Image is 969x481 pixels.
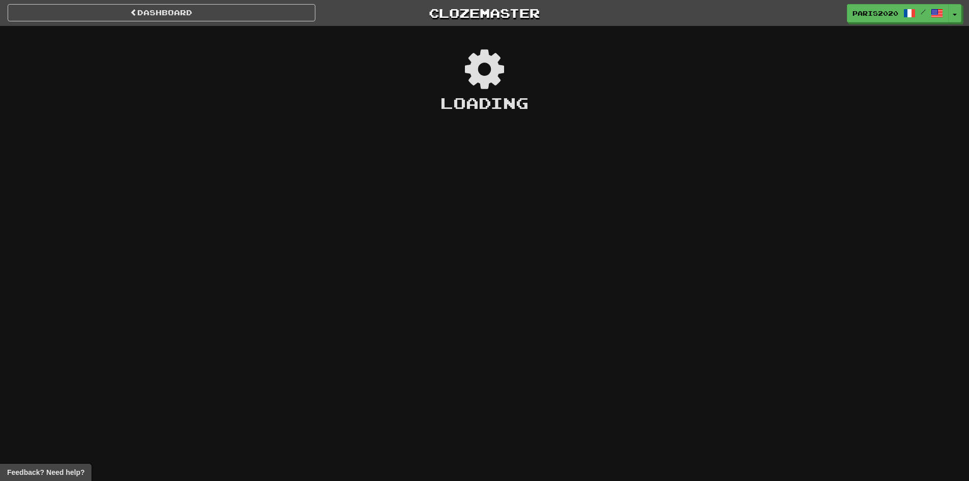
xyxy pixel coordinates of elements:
[853,9,898,18] span: paris2020
[921,8,926,15] span: /
[7,467,84,477] span: Open feedback widget
[8,4,315,21] a: Dashboard
[331,4,638,22] a: Clozemaster
[847,4,949,22] a: paris2020 /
